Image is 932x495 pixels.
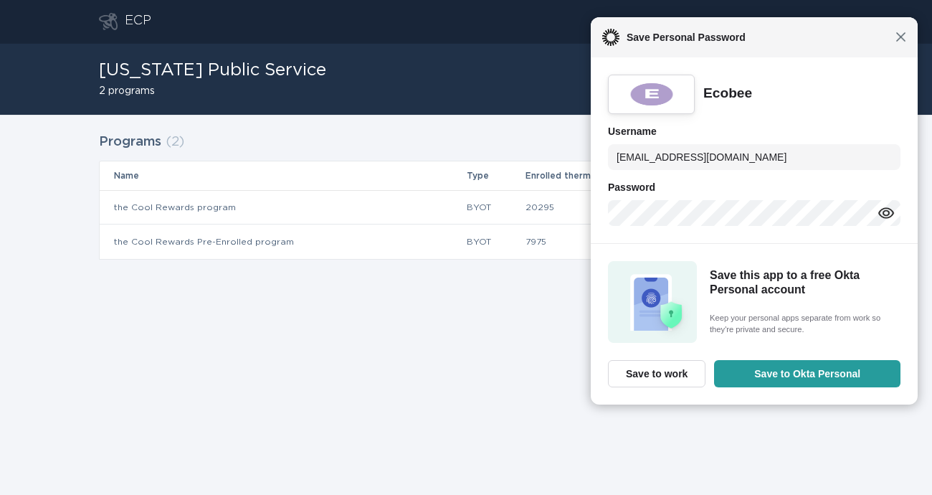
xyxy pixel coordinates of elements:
h1: [US_STATE] Public Service [99,62,326,79]
span: Save Personal Password [619,29,895,46]
td: BYOT [466,190,525,225]
h5: Save this app to a free Okta Personal account [710,268,896,298]
td: BYOT [466,225,525,259]
td: 7975 [525,225,708,259]
button: Save to work [608,360,705,387]
span: ( 2 ) [166,136,184,148]
h2: Programs [99,129,161,155]
div: Popover menu [636,11,833,32]
h2: 2 programs [99,86,326,96]
tr: e17ec445368b4ef5b651ee0d5e07a634 [100,225,832,259]
button: Go to dashboard [99,13,118,30]
h6: Password [608,179,900,196]
button: Open user account details [636,11,833,32]
td: the Cool Rewards Pre-Enrolled program [100,225,466,259]
tr: cd90ca9191f444e1834bcd50cc8db5f8 [100,190,832,225]
td: 20295 [525,190,708,225]
span: Close [895,32,906,42]
th: Enrolled thermostats [525,161,708,190]
h6: Username [608,123,900,140]
th: Type [466,161,525,190]
img: 4WkwTMAAAAGSURBVAMA4pL5s6OVNoEAAAAASUVORK5CYII= [628,82,675,107]
div: Ecobee [703,85,752,103]
button: Save to Okta Personal [714,360,900,387]
td: the Cool Rewards program [100,190,466,225]
th: Name [100,161,466,190]
tr: Table Headers [100,161,832,190]
span: Keep your personal apps separate from work so they're private and secure. [710,312,896,336]
div: ECP [125,13,151,30]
